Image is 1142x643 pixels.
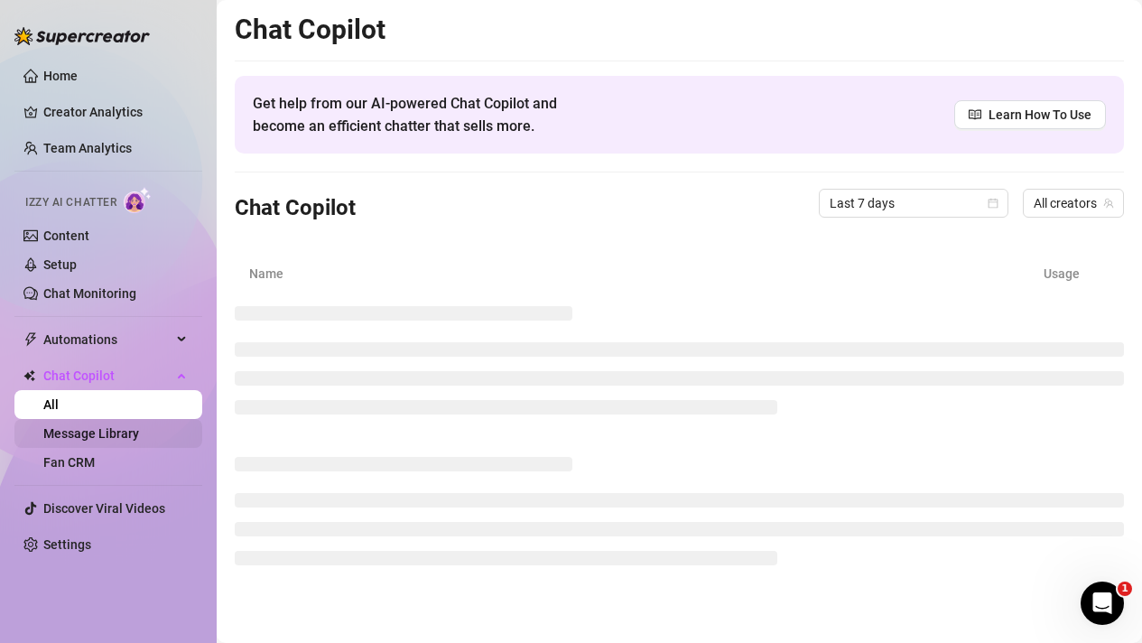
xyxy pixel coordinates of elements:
span: All creators [1034,190,1113,217]
a: Settings [43,537,91,552]
article: Usage [1044,264,1110,284]
a: Learn How To Use [954,100,1106,129]
a: Fan CRM [43,455,95,470]
span: Last 7 days [830,190,998,217]
h2: Chat Copilot [235,13,1124,47]
span: Get help from our AI-powered Chat Copilot and become an efficient chatter that sells more. [253,92,600,137]
h3: Chat Copilot [235,194,356,223]
span: thunderbolt [23,332,38,347]
article: Name [249,264,1044,284]
span: team [1103,198,1114,209]
a: Chat Monitoring [43,286,136,301]
span: Chat Copilot [43,361,172,390]
span: Learn How To Use [989,105,1091,125]
span: Izzy AI Chatter [25,194,116,211]
span: Automations [43,325,172,354]
a: Team Analytics [43,141,132,155]
a: Creator Analytics [43,98,188,126]
a: Content [43,228,89,243]
span: read [969,108,981,121]
span: 1 [1118,582,1132,596]
a: All [43,397,59,412]
iframe: Intercom live chat [1081,582,1124,625]
a: Home [43,69,78,83]
a: Discover Viral Videos [43,501,165,516]
span: calendar [988,198,998,209]
img: logo-BBDzfeDw.svg [14,27,150,45]
a: Message Library [43,426,139,441]
img: AI Chatter [124,187,152,213]
img: Chat Copilot [23,369,35,382]
a: Setup [43,257,77,272]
